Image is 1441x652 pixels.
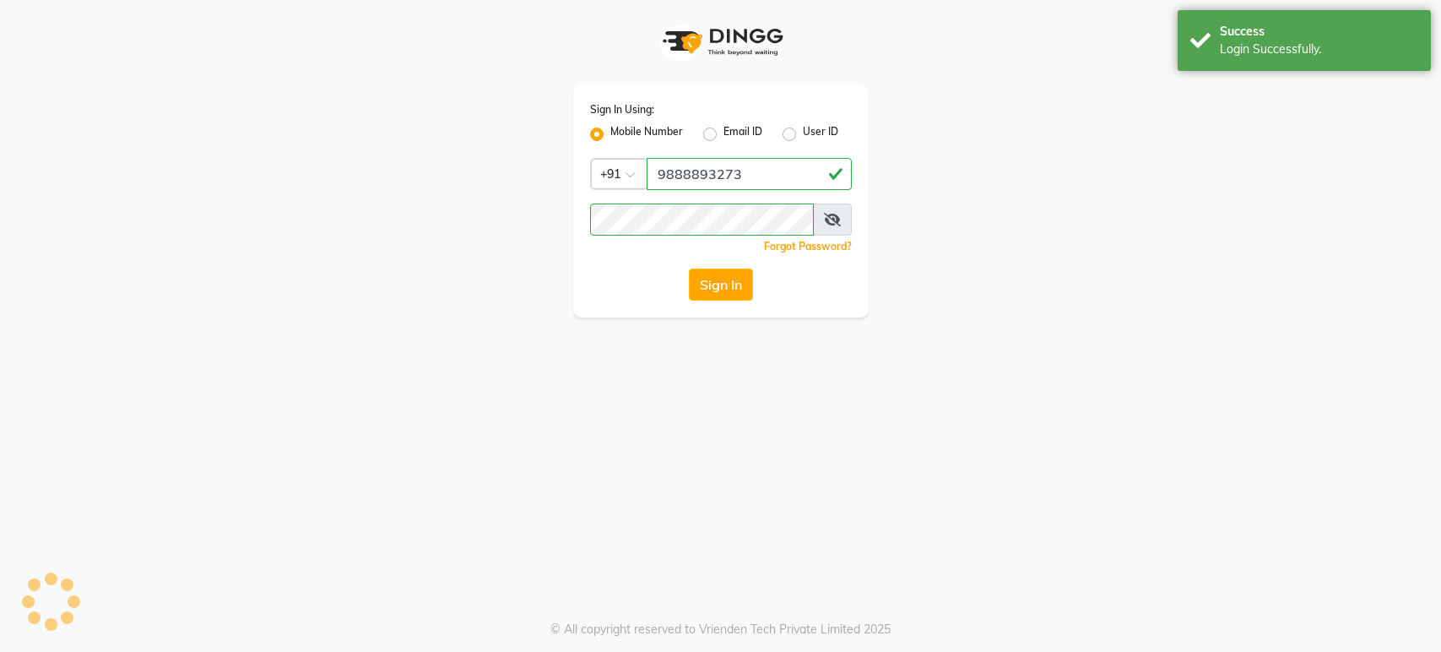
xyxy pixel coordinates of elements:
img: logo1.svg [653,17,788,67]
label: Mobile Number [610,124,683,144]
label: Email ID [723,124,762,144]
a: Forgot Password? [764,240,852,253]
input: Username [590,204,814,236]
button: Sign In [689,269,753,301]
input: Username [647,158,852,190]
div: Login Successfully. [1220,41,1418,58]
label: User ID [803,124,838,144]
label: Sign In Using: [590,102,654,117]
div: Success [1220,23,1418,41]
